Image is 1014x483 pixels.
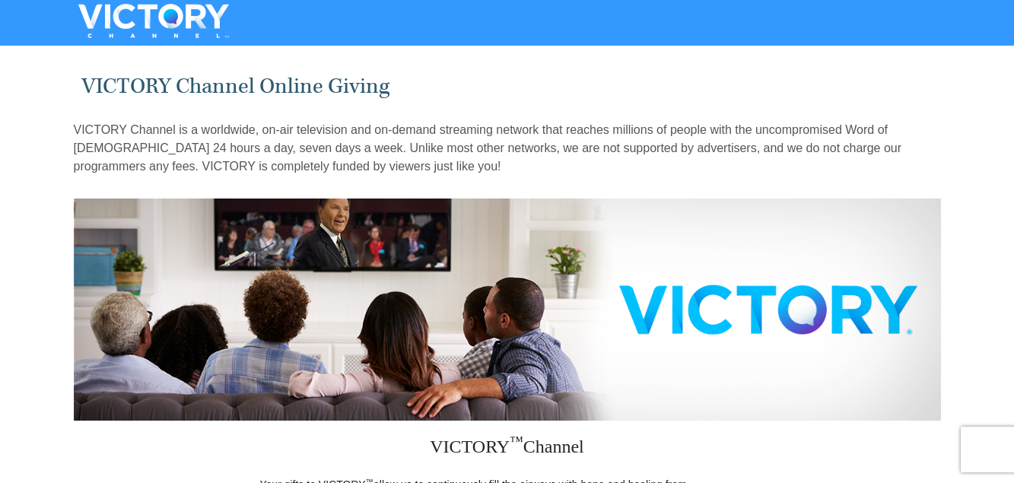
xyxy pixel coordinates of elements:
[260,421,755,477] h3: VICTORY Channel
[81,74,933,99] h1: VICTORY Channel Online Giving
[74,121,941,176] p: VICTORY Channel is a worldwide, on-air television and on-demand streaming network that reaches mi...
[510,434,523,449] sup: ™
[59,4,249,38] img: VICTORYTHON - VICTORY Channel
